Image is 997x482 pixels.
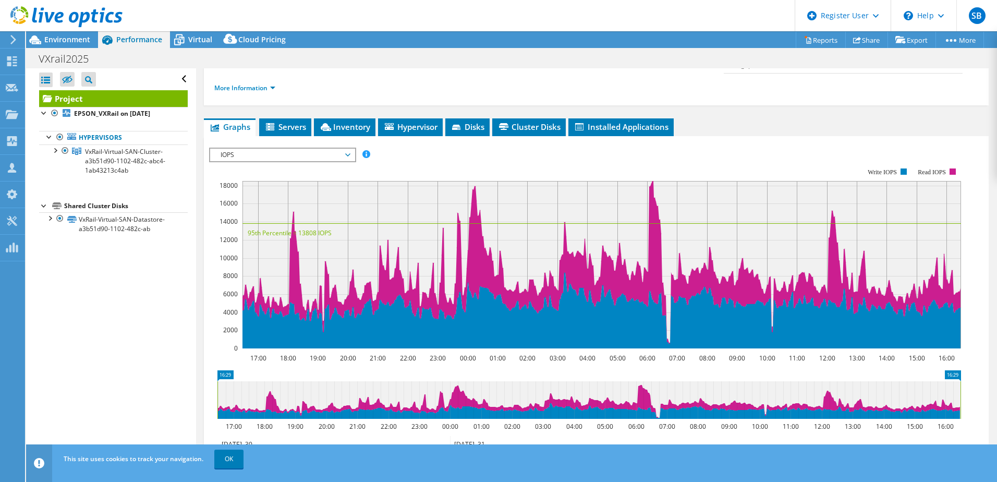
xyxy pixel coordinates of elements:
[844,422,860,431] text: 13:00
[868,168,897,176] text: Write IOPS
[318,422,334,431] text: 20:00
[223,308,238,317] text: 4000
[699,354,715,363] text: 08:00
[689,422,706,431] text: 08:00
[383,122,437,132] span: Hypervisor
[214,450,244,468] a: OK
[349,422,365,431] text: 21:00
[751,422,768,431] text: 10:00
[639,354,655,363] text: 06:00
[609,354,625,363] text: 05:00
[937,422,953,431] text: 16:00
[489,354,505,363] text: 01:00
[813,422,830,431] text: 12:00
[256,422,272,431] text: 18:00
[938,354,954,363] text: 16:00
[878,354,894,363] text: 14:00
[442,422,458,431] text: 00:00
[264,122,306,132] span: Servers
[309,354,325,363] text: 19:00
[116,34,162,44] span: Performance
[234,344,238,353] text: 0
[935,32,984,48] a: More
[74,109,150,118] b: EPSON_VXRail on [DATE]
[574,122,668,132] span: Installed Applications
[220,217,238,226] text: 14000
[473,422,489,431] text: 01:00
[209,122,250,132] span: Graphs
[451,122,484,132] span: Disks
[549,354,565,363] text: 03:00
[85,147,165,175] span: VxRail-Virtual-SAN-Cluster-a3b51d90-1102-482c-abc4-1ab43213c4ab
[504,422,520,431] text: 02:00
[906,422,922,431] text: 15:00
[39,107,188,121] a: EPSON_VXRail on [DATE]
[399,354,416,363] text: 22:00
[380,422,396,431] text: 22:00
[220,235,238,244] text: 12000
[728,354,745,363] text: 09:00
[459,354,476,363] text: 00:00
[223,271,238,280] text: 8000
[319,122,370,132] span: Inventory
[39,131,188,144] a: Hypervisors
[918,168,946,176] text: Read IOPS
[279,354,296,363] text: 18:00
[668,354,685,363] text: 07:00
[759,354,775,363] text: 10:00
[223,290,238,298] text: 6000
[44,34,90,44] span: Environment
[287,422,303,431] text: 19:00
[887,32,936,48] a: Export
[220,199,238,208] text: 16000
[659,422,675,431] text: 07:00
[597,422,613,431] text: 05:00
[188,34,212,44] span: Virtual
[819,354,835,363] text: 12:00
[876,422,892,431] text: 14:00
[534,422,551,431] text: 03:00
[64,454,203,463] span: This site uses cookies to track your navigation.
[908,354,925,363] text: 15:00
[34,53,105,65] h1: VXrail2025
[220,254,238,262] text: 10000
[215,149,349,161] span: IOPS
[788,354,805,363] text: 11:00
[497,122,561,132] span: Cluster Disks
[796,32,846,48] a: Reports
[220,181,238,190] text: 18000
[721,422,737,431] text: 09:00
[411,422,427,431] text: 23:00
[39,212,188,235] a: VxRail-Virtual-SAN-Datastore-a3b51d90-1102-482c-ab
[782,422,798,431] text: 11:00
[238,34,286,44] span: Cloud Pricing
[339,354,356,363] text: 20:00
[250,354,266,363] text: 17:00
[429,354,445,363] text: 23:00
[628,422,644,431] text: 06:00
[39,90,188,107] a: Project
[225,422,241,431] text: 17:00
[64,200,188,212] div: Shared Cluster Disks
[39,144,188,177] a: VxRail-Virtual-SAN-Cluster-a3b51d90-1102-482c-abc4-1ab43213c4ab
[519,354,535,363] text: 02:00
[848,354,865,363] text: 13:00
[248,228,332,237] text: 95th Percentile = 13808 IOPS
[566,422,582,431] text: 04:00
[223,326,238,334] text: 2000
[369,354,385,363] text: 21:00
[579,354,595,363] text: 04:00
[845,32,888,48] a: Share
[904,11,913,20] svg: \n
[969,7,986,24] span: SB
[214,83,275,92] a: More Information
